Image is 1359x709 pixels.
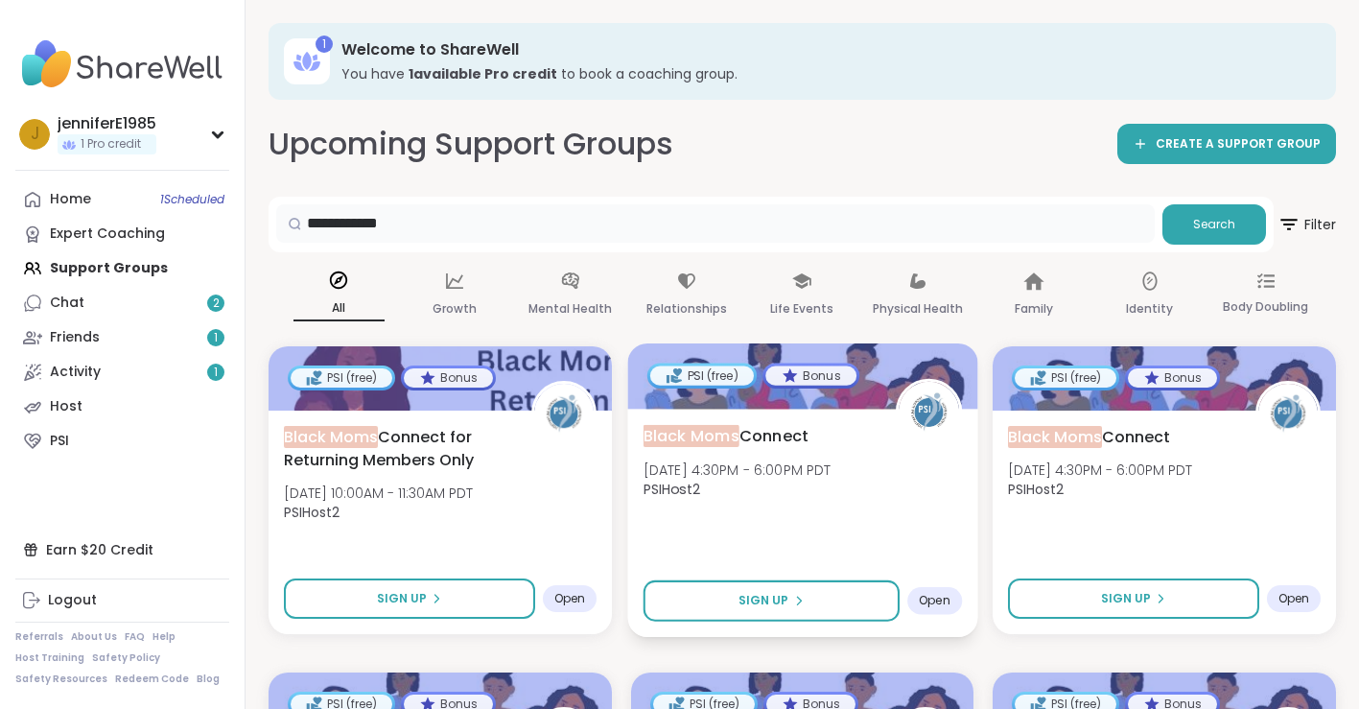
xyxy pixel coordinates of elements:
a: Safety Policy [92,651,160,665]
p: Life Events [770,297,833,320]
h2: Upcoming Support Groups [269,123,673,166]
span: 2 [213,295,220,312]
b: PSIHost2 [643,480,699,499]
span: Connect [1008,426,1170,449]
div: Bonus [404,368,493,388]
span: 1 Scheduled [160,192,224,207]
p: Family [1015,297,1053,320]
p: Physical Health [873,297,963,320]
div: Expert Coaching [50,225,165,244]
div: Activity [50,363,101,382]
a: Referrals [15,630,63,644]
a: About Us [71,630,117,644]
b: 1 available Pro credit [409,64,557,83]
span: Connect for Returning Members Only [284,426,510,472]
span: Search [1193,216,1235,233]
div: Bonus [1128,368,1217,388]
a: CREATE A SUPPORT GROUP [1117,124,1336,164]
span: Black Moms [284,426,378,448]
div: Logout [48,591,97,610]
div: Earn $20 Credit [15,532,229,567]
span: j [31,122,39,147]
div: Bonus [765,366,856,385]
div: Home [50,190,91,209]
div: PSI (free) [291,368,392,388]
h3: Welcome to ShareWell [341,39,1309,60]
p: Identity [1126,297,1173,320]
a: Safety Resources [15,673,107,686]
span: 1 Pro credit [81,136,141,153]
span: Sign Up [738,592,788,609]
a: Home1Scheduled [15,182,229,217]
a: FAQ [125,630,145,644]
div: Host [50,397,82,416]
span: 1 [214,330,218,346]
a: Host [15,390,229,424]
button: Filter [1277,197,1336,252]
b: PSIHost2 [284,503,340,522]
p: All [293,296,385,321]
span: [DATE] 10:00AM - 11:30AM PDT [284,484,473,503]
a: PSI [15,424,229,459]
button: Sign Up [643,580,899,622]
button: Sign Up [1008,579,1259,619]
button: Search [1162,204,1266,245]
span: Filter [1277,201,1336,248]
span: Sign Up [377,590,427,607]
p: Relationships [646,297,727,320]
a: Friends1 [15,320,229,355]
img: PSIHost2 [898,382,958,442]
a: Host Training [15,651,84,665]
button: Sign Up [284,579,535,619]
a: Chat2 [15,286,229,320]
span: Sign Up [1101,590,1151,607]
span: CREATE A SUPPORT GROUP [1156,136,1321,153]
div: 1 [316,35,333,53]
span: [DATE] 4:30PM - 6:00PM PDT [643,460,831,479]
img: ShareWell Nav Logo [15,31,229,98]
div: Friends [50,328,100,347]
span: Connect [643,424,808,447]
p: Mental Health [528,297,612,320]
div: PSI [50,432,69,451]
p: Growth [433,297,477,320]
a: Activity1 [15,355,229,390]
span: Open [1278,591,1309,606]
div: jenniferE1985 [58,113,156,134]
a: Blog [197,673,220,686]
img: PSIHost2 [534,384,594,443]
div: PSI (free) [1015,368,1116,388]
a: Help [152,630,176,644]
span: Open [919,593,950,608]
a: Redeem Code [115,673,189,686]
b: PSIHost2 [1008,480,1064,499]
div: PSI (free) [650,366,754,385]
div: Chat [50,294,84,313]
span: [DATE] 4:30PM - 6:00PM PDT [1008,461,1192,480]
span: Black Moms [643,424,738,446]
span: 1 [214,365,218,381]
p: Body Doubling [1223,295,1308,319]
img: PSIHost2 [1258,384,1318,443]
span: Open [554,591,585,606]
span: Black Moms [1008,426,1102,448]
a: Logout [15,583,229,618]
a: Expert Coaching [15,217,229,251]
h3: You have to book a coaching group. [341,64,1309,83]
